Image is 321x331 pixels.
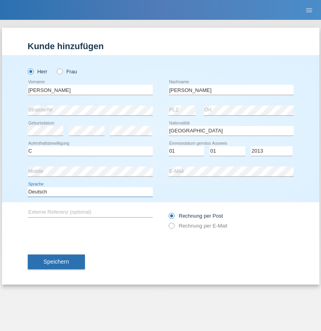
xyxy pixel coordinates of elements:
label: Herr [28,69,48,75]
input: Rechnung per E-Mail [169,223,174,233]
label: Rechnung per E-Mail [169,223,227,229]
button: Speichern [28,254,85,270]
input: Frau [57,69,62,74]
a: menu [301,8,317,12]
input: Rechnung per Post [169,213,174,223]
input: Herr [28,69,33,74]
span: Speichern [44,258,69,265]
label: Rechnung per Post [169,213,223,219]
label: Frau [57,69,77,75]
h1: Kunde hinzufügen [28,41,294,51]
i: menu [305,6,313,14]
